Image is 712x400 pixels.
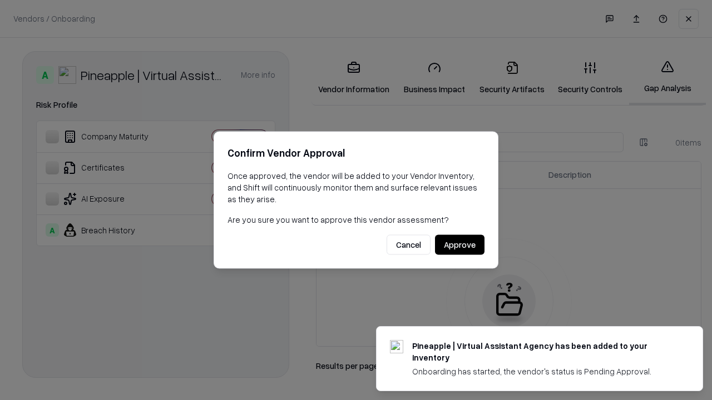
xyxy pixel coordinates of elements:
[228,145,484,161] h2: Confirm Vendor Approval
[435,235,484,255] button: Approve
[228,214,484,226] p: Are you sure you want to approve this vendor assessment?
[412,366,676,377] div: Onboarding has started, the vendor's status is Pending Approval.
[390,340,403,353] img: trypineapple.com
[412,340,676,363] div: Pineapple | Virtual Assistant Agency has been added to your inventory
[228,170,484,205] p: Once approved, the vendor will be added to your Vendor Inventory, and Shift will continuously mon...
[387,235,431,255] button: Cancel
